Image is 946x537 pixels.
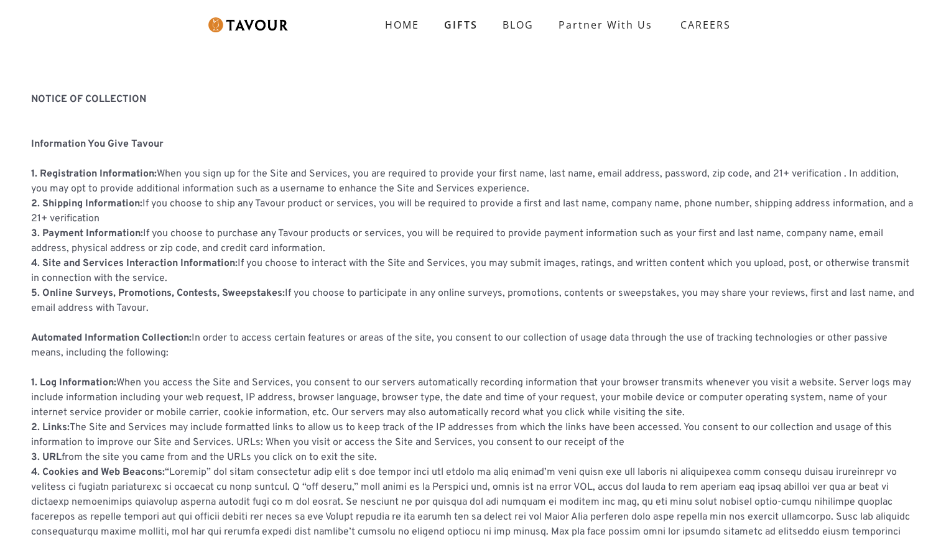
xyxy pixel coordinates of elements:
a: HOME [373,12,432,37]
strong: Automated Information Collection: [31,332,192,344]
strong: 1. Log Information: [31,377,116,389]
strong: Information You Give Tavour ‍ [31,138,164,150]
strong: 3. URL [31,451,62,464]
strong: CAREERS [680,12,731,37]
strong: HOME [385,18,419,32]
strong: 3. Payment Information: [31,227,143,240]
strong: 2. Shipping Information: [31,198,142,210]
a: BLOG [490,12,546,37]
strong: 1. Registration Information: [31,168,157,180]
strong: 4. Cookies and Web Beacons: [31,466,165,479]
strong: NOTICE OF COLLECTION ‍ [31,93,146,106]
strong: 5. Online Surveys, Promotions, Contests, Sweepstakes: [31,287,285,300]
a: GIFTS [432,12,490,37]
strong: 2. Links: [31,421,70,434]
a: CAREERS [665,7,740,42]
a: partner with us [546,12,665,37]
strong: 4. Site and Services Interaction Information: [31,257,238,270]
